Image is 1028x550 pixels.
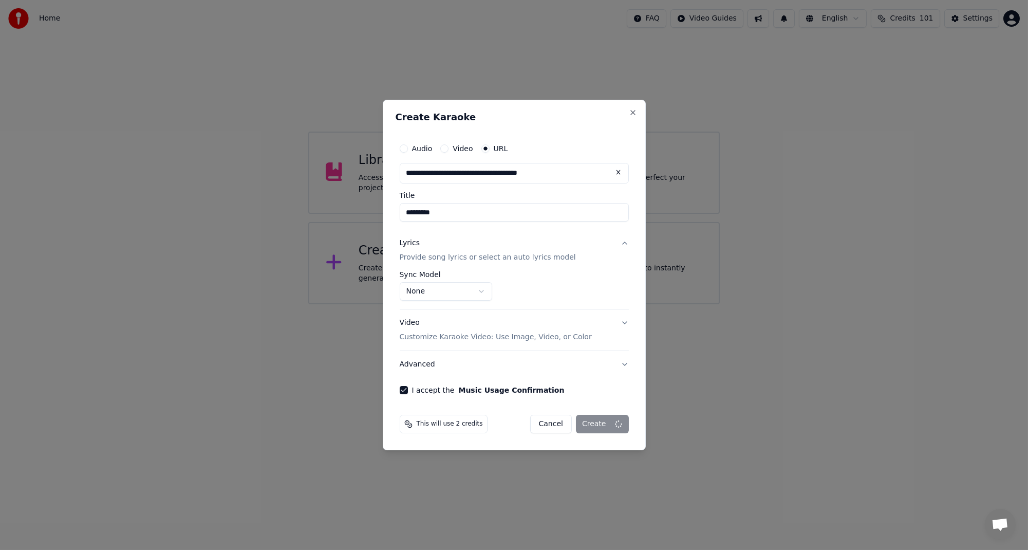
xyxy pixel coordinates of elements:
[494,145,508,152] label: URL
[417,420,483,428] span: This will use 2 credits
[400,271,492,278] label: Sync Model
[412,387,565,394] label: I accept the
[400,252,576,263] p: Provide song lyrics or select an auto lyrics model
[453,145,473,152] label: Video
[400,351,629,378] button: Advanced
[400,271,629,309] div: LyricsProvide song lyrics or select an auto lyrics model
[412,145,433,152] label: Audio
[400,238,420,248] div: Lyrics
[400,309,629,351] button: VideoCustomize Karaoke Video: Use Image, Video, or Color
[400,332,592,342] p: Customize Karaoke Video: Use Image, Video, or Color
[400,318,592,342] div: Video
[458,387,564,394] button: I accept the
[400,192,629,199] label: Title
[530,415,572,433] button: Cancel
[400,230,629,271] button: LyricsProvide song lyrics or select an auto lyrics model
[396,113,633,122] h2: Create Karaoke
